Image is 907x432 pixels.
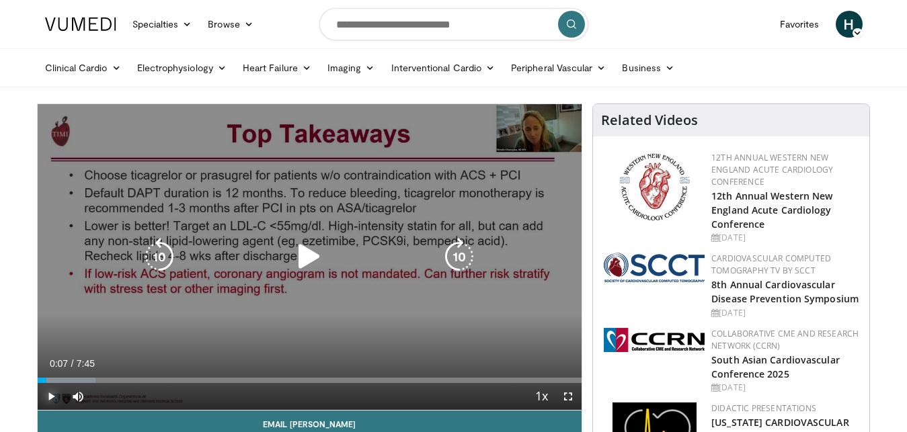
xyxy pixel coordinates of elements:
[129,54,235,81] a: Electrophysiology
[555,383,582,410] button: Fullscreen
[711,253,831,276] a: Cardiovascular Computed Tomography TV by SCCT
[37,54,129,81] a: Clinical Cardio
[711,353,840,380] a: South Asian Cardiovascular Conference 2025
[711,278,859,305] a: 8th Annual Cardiovascular Disease Prevention Symposium
[711,152,833,187] a: 12th Annual Western New England Acute Cardiology Conference
[200,11,262,38] a: Browse
[77,358,95,369] span: 7:45
[38,378,582,383] div: Progress Bar
[772,11,828,38] a: Favorites
[38,383,65,410] button: Play
[711,307,859,319] div: [DATE]
[50,358,68,369] span: 0:07
[614,54,682,81] a: Business
[604,328,705,352] img: a04ee3ba-8487-4636-b0fb-5e8d268f3737.png.150x105_q85_autocrop_double_scale_upscale_version-0.2.png
[711,189,832,230] a: 12th Annual Western New England Acute Cardiology Conference
[65,383,91,410] button: Mute
[601,112,698,128] h4: Related Videos
[503,54,614,81] a: Peripheral Vascular
[836,11,863,38] a: H
[319,54,383,81] a: Imaging
[711,402,859,415] div: Didactic Presentations
[38,104,582,411] video-js: Video Player
[711,232,859,244] div: [DATE]
[124,11,200,38] a: Specialties
[617,152,692,222] img: 0954f259-7907-4053-a817-32a96463ecc8.png.150x105_q85_autocrop_double_scale_upscale_version-0.2.png
[319,8,588,40] input: Search topics, interventions
[45,17,116,31] img: VuMedi Logo
[711,328,859,351] a: Collaborative CME and Research Network (CCRN)
[383,54,504,81] a: Interventional Cardio
[604,253,705,282] img: 51a70120-4f25-49cc-93a4-67582377e75f.png.150x105_q85_autocrop_double_scale_upscale_version-0.2.png
[71,358,74,369] span: /
[711,382,859,394] div: [DATE]
[528,383,555,410] button: Playback Rate
[235,54,319,81] a: Heart Failure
